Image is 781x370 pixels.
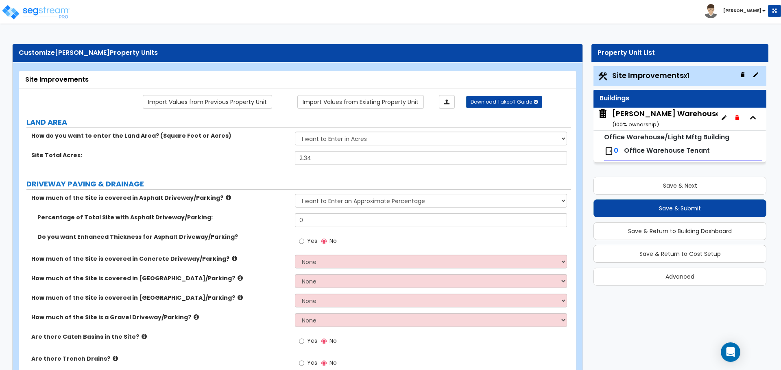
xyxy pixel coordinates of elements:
label: How much of the Site is a Gravel Driveway/Parking? [31,313,289,321]
label: Are there Catch Basins in the Site? [31,333,289,341]
input: Yes [299,359,304,368]
small: Office Warehouse/Light Mftg Building [604,132,729,142]
label: How much of the Site is covered in Concrete Driveway/Parking? [31,255,289,263]
i: click for more info! [194,314,199,320]
label: Are there Trench Drains? [31,355,289,363]
span: [PERSON_NAME] [55,48,110,57]
img: building.svg [598,108,608,119]
input: No [321,337,327,346]
input: Yes [299,337,304,346]
button: Advanced [593,268,766,286]
span: Lafferty Warehouse [598,108,718,129]
img: Construction.png [598,71,608,82]
div: Open Intercom Messenger [721,342,740,362]
div: [PERSON_NAME] Warehouse [612,108,720,129]
span: No [329,337,337,345]
label: How do you want to enter the Land Area? (Square Feet or Acres) [31,132,289,140]
span: 0 [614,146,618,155]
small: x1 [684,71,689,80]
button: Save & Next [593,177,766,195]
span: Site Improvements [612,70,689,80]
label: How much of the Site is covered in Asphalt Driveway/Parking? [31,194,289,202]
span: No [329,359,337,367]
label: DRIVEWAY PAVING & DRAINAGE [26,179,571,189]
input: Yes [299,237,304,246]
label: How much of the Site is covered in [GEOGRAPHIC_DATA]/Parking? [31,294,289,302]
button: Save & Return to Cost Setup [593,245,766,263]
div: Customize Property Units [19,48,576,58]
i: click for more info! [142,333,147,340]
span: No [329,237,337,245]
span: Yes [307,237,317,245]
button: Save & Submit [593,199,766,217]
label: LAND AREA [26,117,571,128]
div: Buildings [600,94,760,103]
i: click for more info! [238,294,243,301]
i: click for more info! [238,275,243,281]
i: click for more info! [226,195,231,201]
a: Import the dynamic attribute values from existing properties. [297,95,424,109]
span: Download Takeoff Guide [471,98,532,105]
img: avatar.png [704,4,718,18]
input: No [321,359,327,368]
label: Site Total Acres: [31,151,289,159]
i: click for more info! [113,355,118,361]
label: How much of the Site is covered in [GEOGRAPHIC_DATA]/Parking? [31,274,289,282]
label: Percentage of Total Site with Asphalt Driveway/Parking: [37,213,289,221]
img: door.png [604,146,614,156]
small: ( 100 % ownership) [612,121,659,128]
a: Import the dynamic attributes value through Excel sheet [439,95,455,109]
span: Office Warehouse Tenant [624,146,710,155]
button: Download Takeoff Guide [466,96,542,108]
div: Site Improvements [25,75,570,84]
b: [PERSON_NAME] [723,8,761,14]
div: Property Unit List [598,48,762,58]
a: Import the dynamic attribute values from previous properties. [143,95,272,109]
i: click for more info! [232,255,237,262]
input: No [321,237,327,246]
span: Yes [307,359,317,367]
label: Do you want Enhanced Thickness for Asphalt Driveway/Parking? [37,233,289,241]
img: logo_pro_r.png [1,4,70,20]
button: Save & Return to Building Dashboard [593,222,766,240]
span: Yes [307,337,317,345]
